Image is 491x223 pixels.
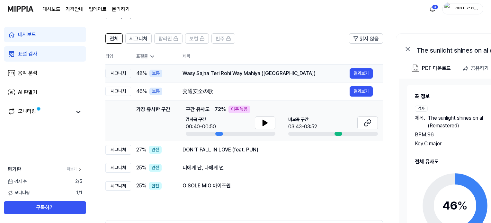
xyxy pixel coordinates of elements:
div: 너에게 난, 나에게 넌 [183,164,373,172]
div: 가장 유사한 구간 [136,106,170,136]
a: 대시보드 [4,27,86,42]
span: 탑라인 [158,35,172,43]
div: 46 [442,197,468,214]
a: 업데이트 [89,5,107,13]
div: 시그니처 [105,163,131,173]
button: 반주 [211,33,235,44]
th: 제목 [183,49,383,64]
span: 25 % [136,182,146,190]
a: 더보기 [67,167,82,172]
span: 보컬 [189,35,198,43]
div: 공유하기 [471,64,489,73]
div: AI 판별기 [18,89,37,96]
span: 72 % [215,106,226,113]
div: 시그니처 [105,87,131,96]
span: 모니터링 [8,190,30,196]
a: AI 판별기 [4,85,86,100]
img: PDF Download [412,64,419,72]
div: 시그니처 [105,181,131,191]
div: 03:43-03:52 [288,123,317,131]
a: 대시보드 [42,5,60,13]
span: 46 % [136,88,147,95]
a: 가격안내 [66,5,84,13]
div: 모니터링 [18,107,36,116]
button: PDF 다운로드 [410,62,452,75]
span: 비교곡 구간 [288,116,317,123]
div: 아주 높음 [228,106,250,113]
th: 타입 [105,49,131,64]
a: 문의하기 [112,5,130,13]
span: 평가판 [8,166,21,173]
span: 시그니처 [129,35,147,43]
span: % [457,199,468,212]
span: The sunlight shines on al (Remastered) [428,114,491,130]
div: PDF 다운로드 [422,64,451,73]
img: 알림 [429,5,436,13]
button: 결과보기 [350,86,373,97]
span: 읽지 않음 [360,35,379,43]
span: 구간 유사도 [186,106,210,113]
button: 알림3 [427,4,438,14]
div: 표절 검사 [18,50,37,58]
div: Wasy Sajna Teri Rohi Way Mahiya ([GEOGRAPHIC_DATA]) [183,70,350,77]
div: 대시보드 [18,31,36,39]
button: 탑라인 [154,33,183,44]
div: 시그니처 [105,145,131,155]
span: 검사곡 구간 [186,116,216,123]
div: 검사 [415,106,428,112]
span: 48 % [136,70,147,77]
button: 시그니처 [125,33,152,44]
span: 검사 수 [8,178,27,185]
a: 모니터링 [8,107,72,116]
div: 표절률 [136,53,172,60]
span: 27 % [136,146,146,154]
div: O SOLE MIO 아이즈원 [183,182,373,190]
button: profileㄻㅇㄴㄹㅇㄴㄹ [442,4,483,14]
span: 1 / 1 [76,190,82,196]
a: 표절 검사 [4,46,86,62]
div: Key. C major [415,140,491,148]
div: ㄻㅇㄴㄹㅇㄴㄹ [454,5,479,12]
span: 전체 [110,35,119,43]
span: 2 / 5 [75,178,82,185]
div: 안전 [149,164,162,172]
span: 반주 [216,35,225,43]
img: profile [444,3,452,15]
button: 읽지 않음 [349,33,383,44]
div: 보통 [149,70,162,77]
div: 3 [432,4,438,10]
div: 안전 [149,182,162,190]
button: 전체 [105,33,123,44]
button: 구독하기 [4,201,86,214]
div: 시그니처 [105,69,131,78]
div: 交通安全の歌 [183,88,350,95]
div: 음악 분석 [18,69,37,77]
div: 00:40-00:50 [186,123,216,131]
div: 안전 [149,146,162,154]
button: 결과보기 [350,68,373,79]
span: 25 % [136,164,146,172]
div: 보통 [149,88,162,95]
a: 음악 분석 [4,65,86,81]
div: DON'T FALL IN LOVE (feat. PUN) [183,146,373,154]
span: 제목 . [415,114,425,130]
button: 보컬 [185,33,209,44]
div: BPM. 96 [415,131,491,139]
